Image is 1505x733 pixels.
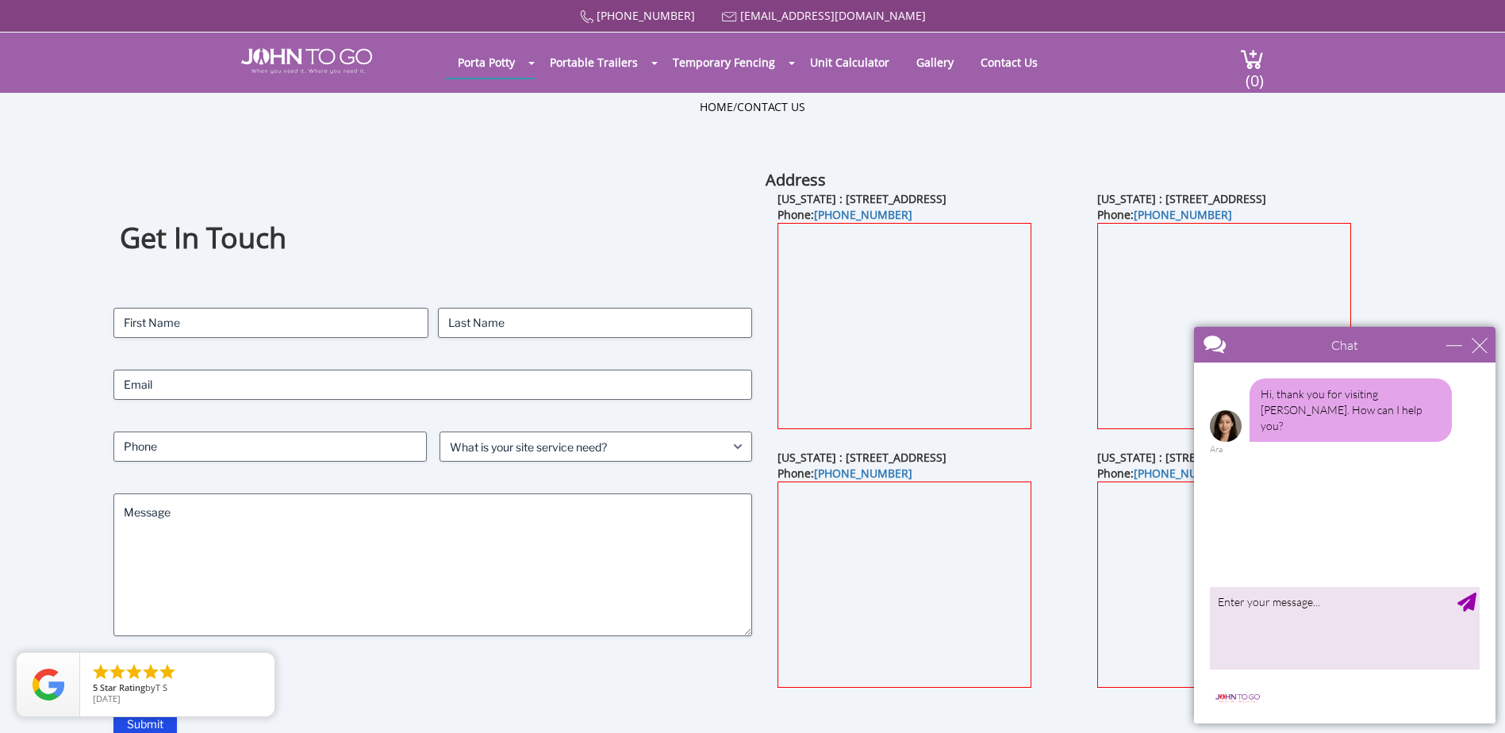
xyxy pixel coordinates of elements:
[93,683,262,694] span: by
[93,693,121,704] span: [DATE]
[737,99,805,114] a: Contact Us
[777,207,912,222] b: Phone:
[100,681,145,693] span: Star Rating
[1184,317,1505,733] iframe: Live Chat Box
[1097,207,1232,222] b: Phone:
[597,8,695,23] a: [PHONE_NUMBER]
[722,12,737,22] img: Mail
[108,662,127,681] li: 
[1240,48,1264,70] img: cart a
[969,47,1050,78] a: Contact Us
[158,662,177,681] li: 
[814,466,912,481] a: [PHONE_NUMBER]
[1245,57,1264,91] span: (0)
[1097,450,1325,465] b: [US_STATE] : [STREET_ADDRESS][US_STATE]
[580,10,593,24] img: Call
[904,47,966,78] a: Gallery
[1134,207,1232,222] a: [PHONE_NUMBER]
[113,432,427,462] input: Phone
[113,370,752,400] input: Email
[777,450,946,465] b: [US_STATE] : [STREET_ADDRESS]
[93,681,98,693] span: 5
[113,668,752,684] label: CAPTCHA
[740,8,926,23] a: [EMAIL_ADDRESS][DOMAIN_NAME]
[1097,466,1232,481] b: Phone:
[113,308,428,338] input: First Name
[91,662,110,681] li: 
[814,207,912,222] a: [PHONE_NUMBER]
[120,219,746,258] h1: Get In Touch
[438,308,753,338] input: Last Name
[700,99,733,114] a: Home
[766,169,826,190] b: Address
[798,47,901,78] a: Unit Calculator
[33,669,64,700] img: Review Rating
[661,47,787,78] a: Temporary Fencing
[125,662,144,681] li: 
[155,681,167,693] span: T S
[777,466,912,481] b: Phone:
[538,47,650,78] a: Portable Trailers
[700,99,805,115] ul: /
[1134,466,1232,481] a: [PHONE_NUMBER]
[777,191,946,206] b: [US_STATE] : [STREET_ADDRESS]
[1097,191,1266,206] b: [US_STATE] : [STREET_ADDRESS]
[446,47,527,78] a: Porta Potty
[241,48,372,74] img: JOHN to go
[141,662,160,681] li: 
